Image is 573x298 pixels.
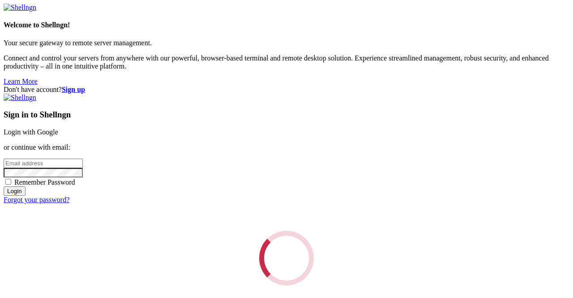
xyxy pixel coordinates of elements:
div: Don't have account? [4,86,569,94]
h3: Sign in to Shellngn [4,110,569,120]
div: Loading... [259,231,314,285]
span: Remember Password [14,178,75,186]
p: or continue with email: [4,143,569,151]
img: Shellngn [4,94,36,102]
img: Shellngn [4,4,36,12]
p: Your secure gateway to remote server management. [4,39,569,47]
a: Learn More [4,78,38,85]
input: Remember Password [5,179,11,185]
a: Forgot your password? [4,196,69,203]
a: Sign up [62,86,85,93]
a: Login with Google [4,128,58,136]
p: Connect and control your servers from anywhere with our powerful, browser-based terminal and remo... [4,54,569,70]
input: Login [4,186,26,196]
input: Email address [4,159,83,168]
h4: Welcome to Shellngn! [4,21,569,29]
